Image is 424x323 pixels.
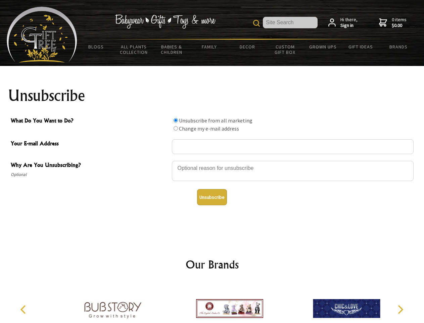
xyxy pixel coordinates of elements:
h2: Our Brands [13,256,411,273]
textarea: Why Are You Unsubscribing? [172,161,414,181]
a: Babies & Children [153,40,191,59]
input: What Do You Want to Do? [174,126,178,131]
a: All Plants Collection [115,40,153,59]
strong: Sign in [340,23,358,29]
a: Grown Ups [304,40,342,54]
h1: Unsubscribe [8,87,416,104]
button: Unsubscribe [197,189,227,205]
a: Hi there,Sign in [328,17,358,29]
span: What Do You Want to Do? [11,116,169,126]
span: 0 items [392,16,407,29]
a: Brands [380,40,418,54]
label: Change my e-mail address [179,125,239,132]
input: Your E-mail Address [172,139,414,154]
a: Gift Ideas [342,40,380,54]
a: Family [191,40,229,54]
span: Your E-mail Address [11,139,169,149]
span: Optional [11,171,169,179]
label: Unsubscribe from all marketing [179,117,252,124]
strong: $0.00 [392,23,407,29]
input: Site Search [263,17,318,28]
button: Next [393,302,408,317]
span: Hi there, [340,17,358,29]
a: Decor [228,40,266,54]
a: 0 items$0.00 [379,17,407,29]
input: What Do You Want to Do? [174,118,178,122]
img: Babyware - Gifts - Toys and more... [7,7,77,63]
a: Custom Gift Box [266,40,304,59]
span: Why Are You Unsubscribing? [11,161,169,171]
img: Babywear - Gifts - Toys & more [115,14,216,29]
img: product search [253,20,260,27]
a: BLOGS [77,40,115,54]
button: Previous [17,302,32,317]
